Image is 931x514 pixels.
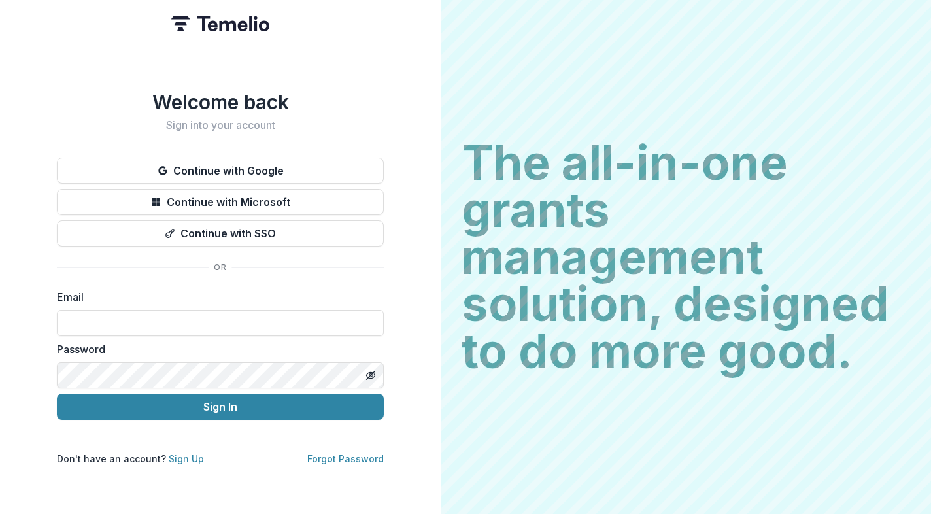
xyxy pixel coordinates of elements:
[57,119,384,131] h2: Sign into your account
[57,452,204,466] p: Don't have an account?
[169,453,204,464] a: Sign Up
[57,158,384,184] button: Continue with Google
[57,341,376,357] label: Password
[57,289,376,305] label: Email
[360,365,381,386] button: Toggle password visibility
[57,220,384,247] button: Continue with SSO
[57,90,384,114] h1: Welcome back
[307,453,384,464] a: Forgot Password
[57,189,384,215] button: Continue with Microsoft
[57,394,384,420] button: Sign In
[171,16,269,31] img: Temelio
